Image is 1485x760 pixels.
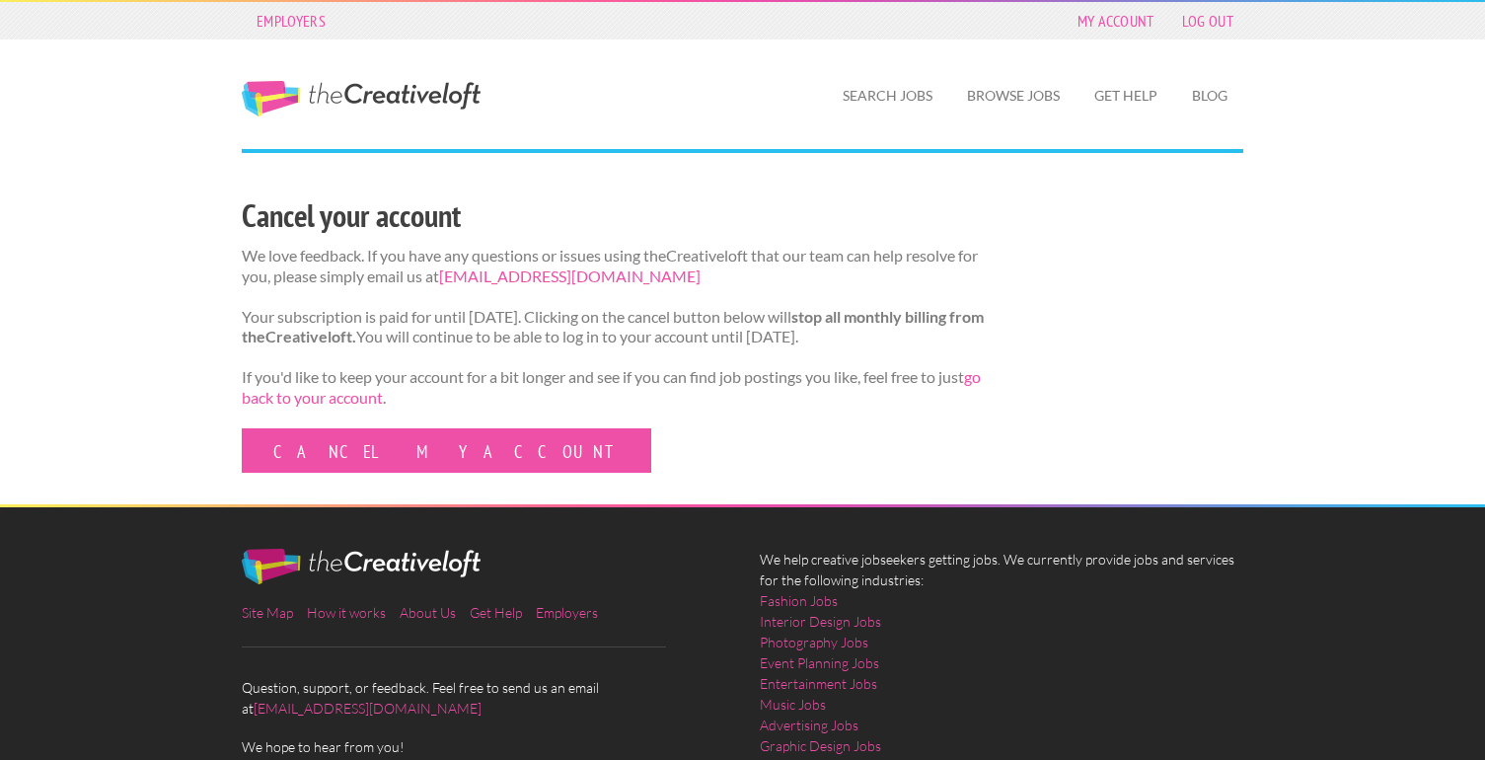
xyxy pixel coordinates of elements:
[242,307,984,346] strong: stop all monthly billing from theCreativeloft.
[1172,7,1243,35] a: Log Out
[760,632,868,652] a: Photography Jobs
[400,604,456,621] a: About Us
[760,673,877,694] a: Entertainment Jobs
[760,652,879,673] a: Event Planning Jobs
[242,367,985,409] p: If you'd like to keep your account for a bit longer and see if you can find job postings you like...
[242,193,985,238] h2: Cancel your account
[760,694,826,715] a: Music Jobs
[1176,73,1243,118] a: Blog
[536,604,598,621] a: Employers
[254,700,482,717] a: [EMAIL_ADDRESS][DOMAIN_NAME]
[760,735,881,756] a: Graphic Design Jobs
[760,715,858,735] a: Advertising Jobs
[242,246,985,287] p: We love feedback. If you have any questions or issues using theCreativeloft that our team can hel...
[242,604,293,621] a: Site Map
[470,604,522,621] a: Get Help
[760,611,881,632] a: Interior Design Jobs
[242,428,651,473] a: Cancel my account
[439,266,701,285] a: [EMAIL_ADDRESS][DOMAIN_NAME]
[1068,7,1164,35] a: My Account
[760,590,838,611] a: Fashion Jobs
[242,81,481,116] a: The Creative Loft
[225,549,743,757] div: Question, support, or feedback. Feel free to send us an email at
[951,73,1076,118] a: Browse Jobs
[247,7,335,35] a: Employers
[242,367,981,407] a: go back to your account
[1078,73,1173,118] a: Get Help
[307,604,386,621] a: How it works
[242,307,985,348] p: Your subscription is paid for until [DATE]. Clicking on the cancel button below will You will con...
[827,73,948,118] a: Search Jobs
[242,736,725,757] span: We hope to hear from you!
[242,549,481,584] img: The Creative Loft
